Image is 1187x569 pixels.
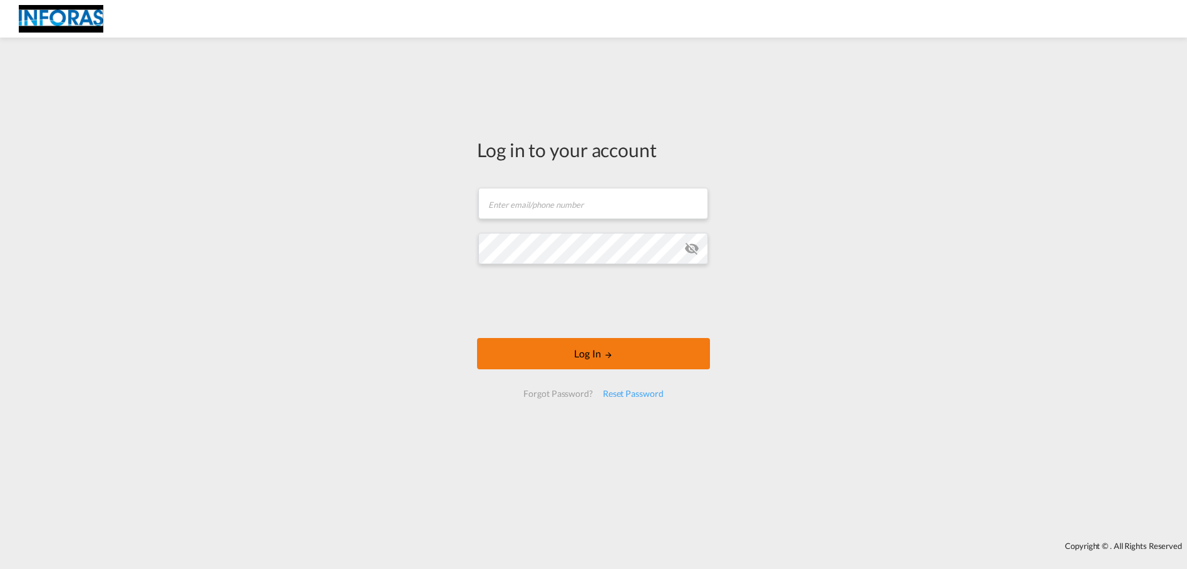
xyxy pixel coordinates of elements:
[19,5,103,33] img: eff75c7098ee11eeb65dd1c63e392380.jpg
[518,382,597,405] div: Forgot Password?
[478,188,708,219] input: Enter email/phone number
[477,136,710,163] div: Log in to your account
[598,382,669,405] div: Reset Password
[498,277,689,326] iframe: reCAPTCHA
[477,338,710,369] button: LOGIN
[684,241,699,256] md-icon: icon-eye-off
